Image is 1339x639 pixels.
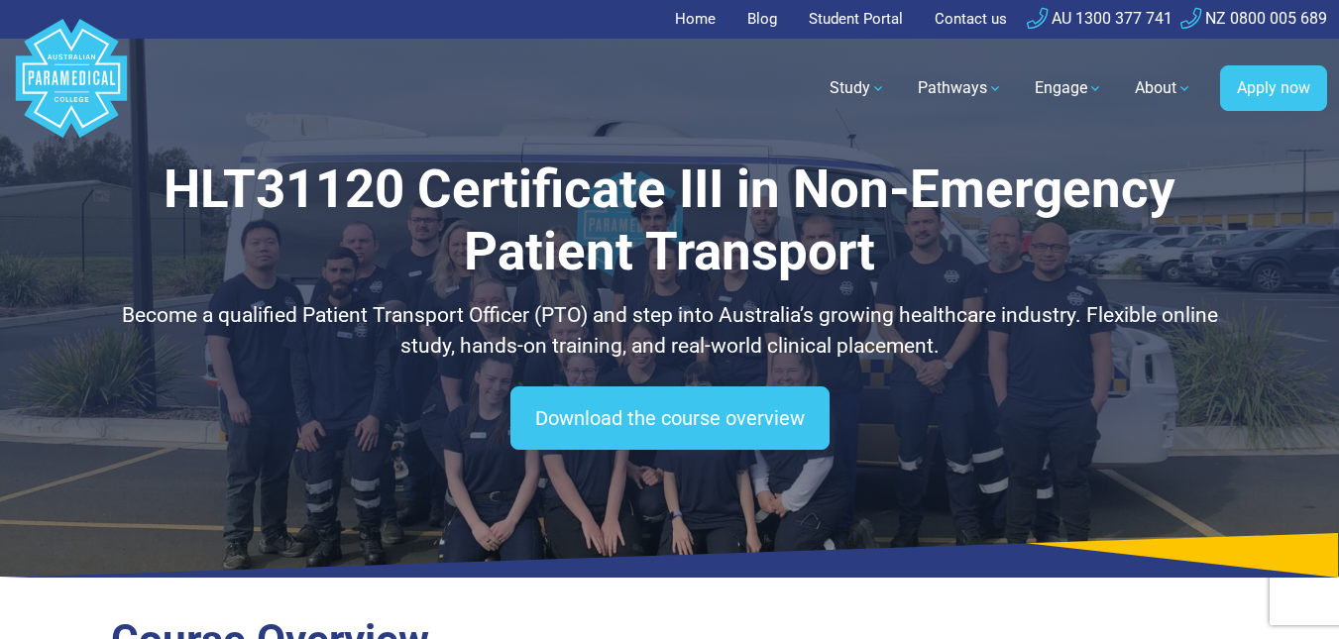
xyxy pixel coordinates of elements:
[818,60,898,116] a: Study
[906,60,1015,116] a: Pathways
[12,39,131,139] a: Australian Paramedical College
[1123,60,1204,116] a: About
[1027,9,1172,28] a: AU 1300 377 741
[1180,9,1327,28] a: NZ 0800 005 689
[510,386,830,450] a: Download the course overview
[111,300,1229,363] p: Become a qualified Patient Transport Officer (PTO) and step into Australia’s growing healthcare i...
[111,159,1229,284] h1: HLT31120 Certificate III in Non-Emergency Patient Transport
[1023,60,1115,116] a: Engage
[1220,65,1327,111] a: Apply now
